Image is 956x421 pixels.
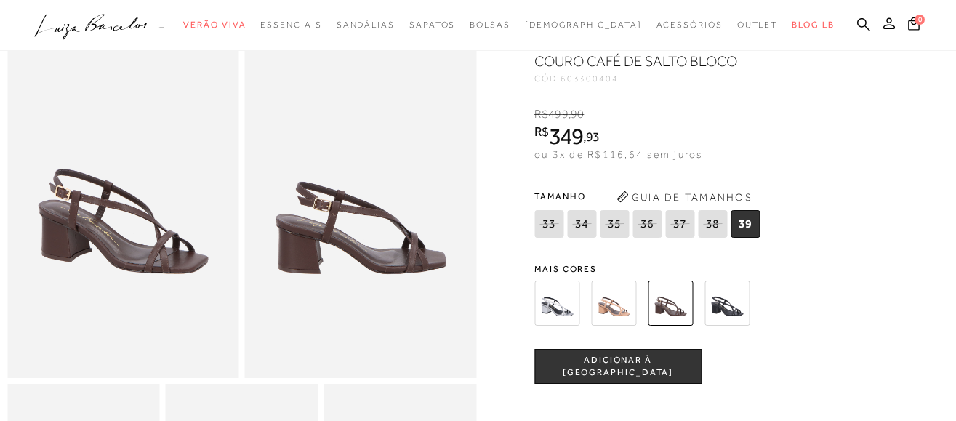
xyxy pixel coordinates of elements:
[704,281,750,326] img: SANDÁLIA DE TIRAS CRUZADAS EM COURO PRETO DE SALTO BLOCO
[337,12,395,39] a: categoryNavScreenReaderText
[737,12,778,39] a: categoryNavScreenReaderText
[535,354,701,380] span: ADICIONAR À [GEOGRAPHIC_DATA]
[534,265,898,273] span: Mais cores
[337,20,395,30] span: Sandálias
[534,281,579,326] img: SANDÁLIA DE TIRAS CRUZADAS EM COBRA METAL PRATA DE SALTO BLOCO
[656,12,723,39] a: categoryNavScreenReaderText
[600,210,629,238] span: 35
[409,20,455,30] span: Sapatos
[534,31,807,71] h1: SANDÁLIA DE TIRAS CRUZADAS EM COURO CAFÉ DE SALTO BLOCO
[534,74,825,83] div: CÓD:
[698,210,727,238] span: 38
[549,123,583,149] span: 349
[534,349,702,384] button: ADICIONAR À [GEOGRAPHIC_DATA]
[665,210,694,238] span: 37
[904,16,924,36] button: 0
[534,210,563,238] span: 33
[7,31,239,378] img: image
[525,20,642,30] span: [DEMOGRAPHIC_DATA]
[915,15,925,25] span: 0
[534,148,702,160] span: ou 3x de R$116,64 sem juros
[534,185,763,207] span: Tamanho
[534,108,548,121] i: R$
[260,12,321,39] a: categoryNavScreenReaderText
[571,108,584,121] span: 90
[737,20,778,30] span: Outlet
[525,12,642,39] a: noSubCategoriesText
[632,210,662,238] span: 36
[561,73,619,84] span: 603300404
[534,125,549,138] i: R$
[611,185,757,209] button: Guia de Tamanhos
[792,20,834,30] span: BLOG LB
[648,281,693,326] img: SANDÁLIA DE TIRAS CRUZADAS EM COURO CAFÉ DE SALTO BLOCO
[792,12,834,39] a: BLOG LB
[245,31,477,378] img: image
[183,12,246,39] a: categoryNavScreenReaderText
[591,281,636,326] img: SANDÁLIA DE TIRAS CRUZADAS EM COURO BEGE BLUSH DE SALTO BLOCO
[470,20,510,30] span: Bolsas
[548,108,568,121] span: 499
[470,12,510,39] a: categoryNavScreenReaderText
[731,210,760,238] span: 39
[656,20,723,30] span: Acessórios
[569,108,585,121] i: ,
[260,20,321,30] span: Essenciais
[183,20,246,30] span: Verão Viva
[583,130,600,143] i: ,
[409,12,455,39] a: categoryNavScreenReaderText
[586,129,600,144] span: 93
[567,210,596,238] span: 34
